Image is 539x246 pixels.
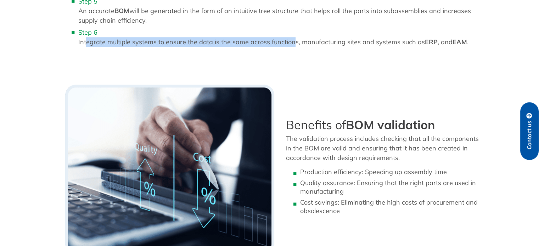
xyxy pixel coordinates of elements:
li: Integrate multiple systems to ensure the data is the same across functions, manufacturing sites a... [78,28,475,47]
span: Step 6 [78,28,97,36]
li: Production efficiency: Speeding up assembly time [300,168,479,176]
h4: Benefits of [286,118,479,132]
b: BOM validation [346,117,435,132]
strong: ERP [425,38,438,46]
strong: BOM [114,7,129,15]
li: Cost savings: Eliminating the high costs of procurement and obsolescence [300,198,479,215]
div: The validation process includes checking that all the components in the BOM are valid and ensurin... [286,134,479,166]
strong: EAM [453,38,467,46]
a: Contact us [520,102,539,160]
li: Quality assurance: Ensuring that the right parts are used in manufacturing [300,179,479,196]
